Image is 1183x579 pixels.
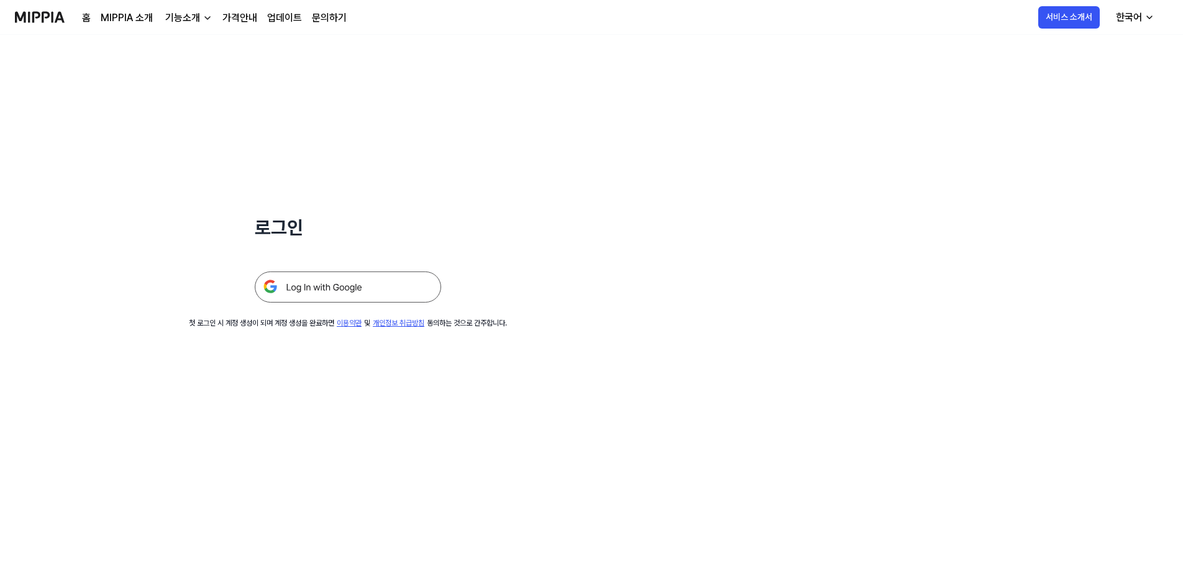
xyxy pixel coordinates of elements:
a: 이용약관 [337,319,362,327]
div: 첫 로그인 시 계정 생성이 되며 계정 생성을 완료하면 및 동의하는 것으로 간주합니다. [189,317,507,329]
div: 한국어 [1113,10,1144,25]
a: 개인정보 취급방침 [373,319,424,327]
div: 기능소개 [163,11,203,25]
button: 서비스 소개서 [1038,6,1100,29]
a: 홈 [82,11,91,25]
img: 구글 로그인 버튼 [255,271,441,303]
a: 문의하기 [312,11,347,25]
img: down [203,13,212,23]
h1: 로그인 [255,214,441,242]
button: 기능소개 [163,11,212,25]
a: 가격안내 [222,11,257,25]
a: MIPPIA 소개 [101,11,153,25]
a: 업데이트 [267,11,302,25]
button: 한국어 [1106,5,1162,30]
